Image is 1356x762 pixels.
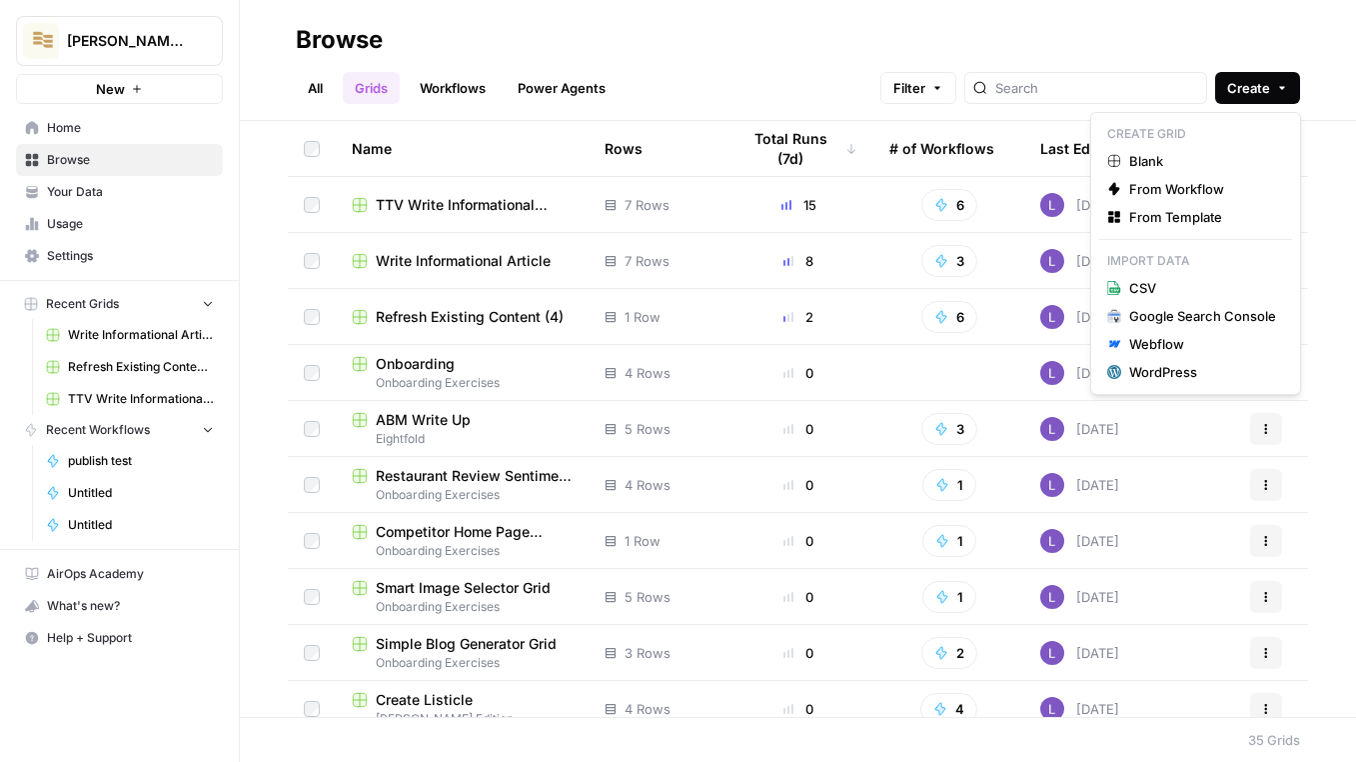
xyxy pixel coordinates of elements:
[625,587,671,607] span: 5 Rows
[739,643,857,663] div: 0
[1040,361,1119,385] div: [DATE]
[893,78,925,98] span: Filter
[376,578,551,598] span: Smart Image Selector Grid
[1040,473,1064,497] img: rn7sh892ioif0lo51687sih9ndqw
[47,247,214,265] span: Settings
[352,121,573,176] div: Name
[37,477,223,509] a: Untitled
[1129,362,1276,382] div: WordPress
[352,522,573,560] a: Competitor Home Page Analyzer GridOnboarding Exercises
[1129,334,1276,354] div: Webflow
[1129,278,1276,298] span: CSV
[1040,529,1064,553] img: rn7sh892ioif0lo51687sih9ndqw
[1040,529,1119,553] div: [DATE]
[408,72,498,104] a: Workflows
[605,121,643,176] div: Rows
[1129,179,1276,199] span: From Workflow
[376,354,455,374] span: Onboarding
[506,72,618,104] a: Power Agents
[1215,72,1300,104] button: Create
[922,525,976,557] button: 1
[352,374,573,392] span: Onboarding Exercises
[352,690,573,728] a: Create Listicle[PERSON_NAME] Edition Demo
[16,240,223,272] a: Settings
[1040,417,1064,441] img: rn7sh892ioif0lo51687sih9ndqw
[1090,112,1301,395] div: Create
[376,634,557,654] span: Simple Blog Generator Grid
[625,251,670,271] span: 7 Rows
[37,351,223,383] a: Refresh Existing Content (4)
[1129,306,1276,326] div: Google Search Console
[921,413,977,445] button: 3
[352,542,573,560] span: Onboarding Exercises
[739,307,857,327] div: 2
[1040,417,1119,441] div: [DATE]
[739,419,857,439] div: 0
[1129,207,1276,227] span: From Template
[16,590,223,622] button: What's new?
[68,452,214,470] span: publish test
[1040,585,1119,609] div: [DATE]
[16,16,223,66] button: Workspace: Lily's AirCraft
[68,484,214,502] span: Untitled
[17,591,222,621] div: What's new?
[376,195,573,215] span: TTV Write Informational Article
[1040,305,1119,329] div: [DATE]
[46,295,119,313] span: Recent Grids
[995,78,1198,98] input: Search
[37,319,223,351] a: Write Informational Article
[1040,641,1119,665] div: [DATE]
[739,363,857,383] div: 0
[47,629,214,647] span: Help + Support
[1040,193,1119,217] div: [DATE]
[47,119,214,137] span: Home
[37,445,223,477] a: publish test
[1099,248,1292,274] p: Import Data
[68,390,214,408] span: TTV Write Informational Article
[376,690,473,710] span: Create Listicle
[889,121,994,176] div: # of Workflows
[625,307,661,327] span: 1 Row
[1040,361,1064,385] img: rn7sh892ioif0lo51687sih9ndqw
[352,307,573,327] a: Refresh Existing Content (4)
[739,531,857,551] div: 0
[16,558,223,590] a: AirOps Academy
[920,693,977,725] button: 4
[625,363,671,383] span: 4 Rows
[352,654,573,672] span: Onboarding Exercises
[739,699,857,719] div: 0
[47,183,214,201] span: Your Data
[376,410,471,430] span: ABM Write Up
[352,195,573,215] a: TTV Write Informational Article
[376,251,551,271] span: Write Informational Article
[625,195,670,215] span: 7 Rows
[47,151,214,169] span: Browse
[296,72,335,104] a: All
[68,358,214,376] span: Refresh Existing Content (4)
[1040,641,1064,665] img: rn7sh892ioif0lo51687sih9ndqw
[1040,473,1119,497] div: [DATE]
[343,72,400,104] a: Grids
[921,637,977,669] button: 2
[921,245,977,277] button: 3
[1040,697,1119,721] div: [DATE]
[16,112,223,144] a: Home
[352,430,573,448] span: Eightfold
[16,144,223,176] a: Browse
[23,23,59,59] img: Lily's AirCraft Logo
[921,301,977,333] button: 6
[47,215,214,233] span: Usage
[16,289,223,319] button: Recent Grids
[16,74,223,104] button: New
[1040,121,1116,176] div: Last Edited
[1040,249,1064,273] img: rn7sh892ioif0lo51687sih9ndqw
[296,24,383,56] div: Browse
[37,383,223,415] a: TTV Write Informational Article
[1129,151,1276,171] span: Blank
[1040,585,1064,609] img: rn7sh892ioif0lo51687sih9ndqw
[68,516,214,534] span: Untitled
[16,415,223,445] button: Recent Workflows
[880,72,956,104] button: Filter
[67,31,188,51] span: [PERSON_NAME]'s AirCraft
[1227,78,1270,98] span: Create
